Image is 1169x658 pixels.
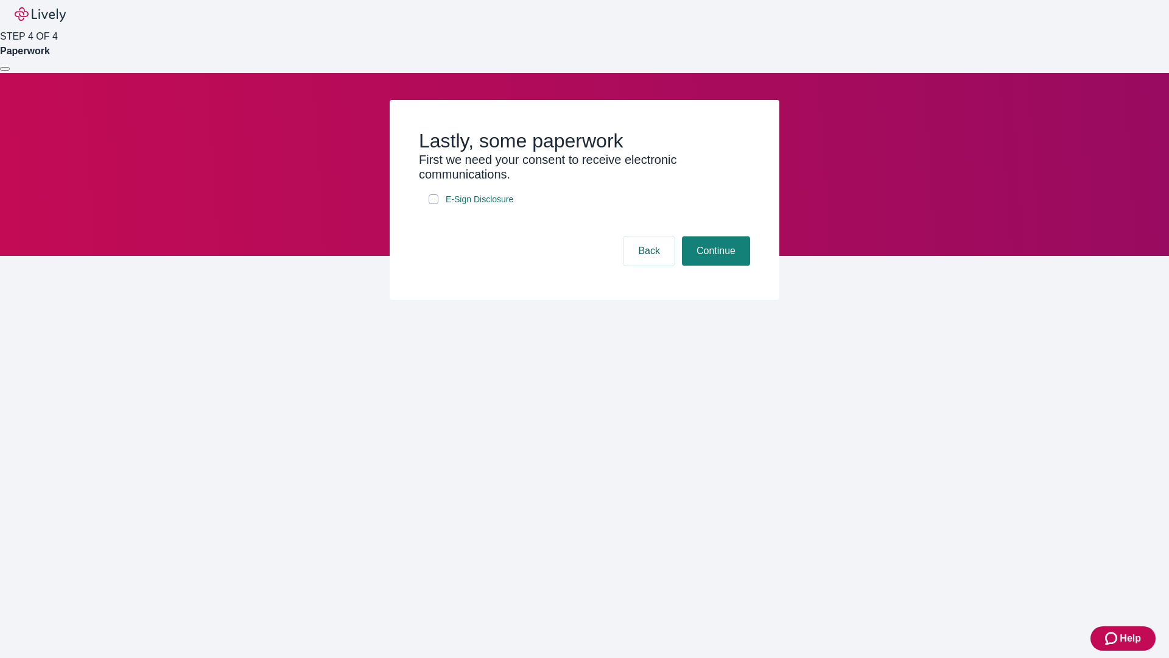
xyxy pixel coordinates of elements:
a: e-sign disclosure document [443,192,516,207]
span: E-Sign Disclosure [446,193,513,206]
svg: Zendesk support icon [1105,631,1120,646]
button: Continue [682,236,750,266]
img: Lively [15,7,66,22]
button: Back [623,236,675,266]
h3: First we need your consent to receive electronic communications. [419,152,750,182]
button: Zendesk support iconHelp [1090,626,1156,651]
span: Help [1120,631,1141,646]
h2: Lastly, some paperwork [419,129,750,152]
